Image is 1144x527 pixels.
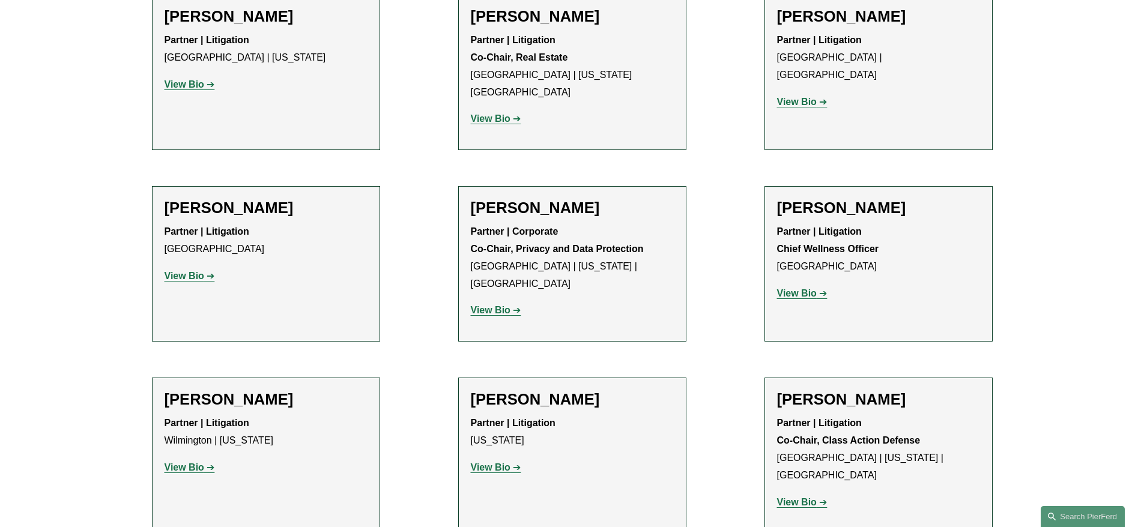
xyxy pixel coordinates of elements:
[777,288,828,298] a: View Bio
[777,497,828,507] a: View Bio
[777,97,828,107] a: View Bio
[471,32,674,101] p: [GEOGRAPHIC_DATA] | [US_STATE][GEOGRAPHIC_DATA]
[777,415,980,484] p: [GEOGRAPHIC_DATA] | [US_STATE] | [GEOGRAPHIC_DATA]
[165,390,368,409] h2: [PERSON_NAME]
[165,32,368,67] p: [GEOGRAPHIC_DATA] | [US_STATE]
[471,418,555,428] strong: Partner | Litigation
[471,35,568,62] strong: Partner | Litigation Co-Chair, Real Estate
[165,223,368,258] p: [GEOGRAPHIC_DATA]
[777,288,817,298] strong: View Bio
[777,418,921,445] strong: Partner | Litigation Co-Chair, Class Action Defense
[471,462,521,472] a: View Bio
[165,199,368,217] h2: [PERSON_NAME]
[165,462,204,472] strong: View Bio
[471,199,674,217] h2: [PERSON_NAME]
[777,226,879,254] strong: Partner | Litigation Chief Wellness Officer
[471,305,521,315] a: View Bio
[165,226,249,236] strong: Partner | Litigation
[165,415,368,450] p: Wilmington | [US_STATE]
[471,223,674,292] p: [GEOGRAPHIC_DATA] | [US_STATE] | [GEOGRAPHIC_DATA]
[471,226,644,254] strong: Partner | Corporate Co-Chair, Privacy and Data Protection
[165,79,204,89] strong: View Bio
[777,32,980,83] p: [GEOGRAPHIC_DATA] | [GEOGRAPHIC_DATA]
[471,7,674,26] h2: [PERSON_NAME]
[777,7,980,26] h2: [PERSON_NAME]
[471,305,510,315] strong: View Bio
[471,390,674,409] h2: [PERSON_NAME]
[471,462,510,472] strong: View Bio
[777,497,817,507] strong: View Bio
[165,7,368,26] h2: [PERSON_NAME]
[165,79,215,89] a: View Bio
[471,113,510,124] strong: View Bio
[471,113,521,124] a: View Bio
[777,199,980,217] h2: [PERSON_NAME]
[165,418,249,428] strong: Partner | Litigation
[165,35,249,45] strong: Partner | Litigation
[777,97,817,107] strong: View Bio
[165,462,215,472] a: View Bio
[471,415,674,450] p: [US_STATE]
[777,223,980,275] p: [GEOGRAPHIC_DATA]
[777,35,862,45] strong: Partner | Litigation
[165,271,204,281] strong: View Bio
[1041,506,1125,527] a: Search this site
[165,271,215,281] a: View Bio
[777,390,980,409] h2: [PERSON_NAME]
